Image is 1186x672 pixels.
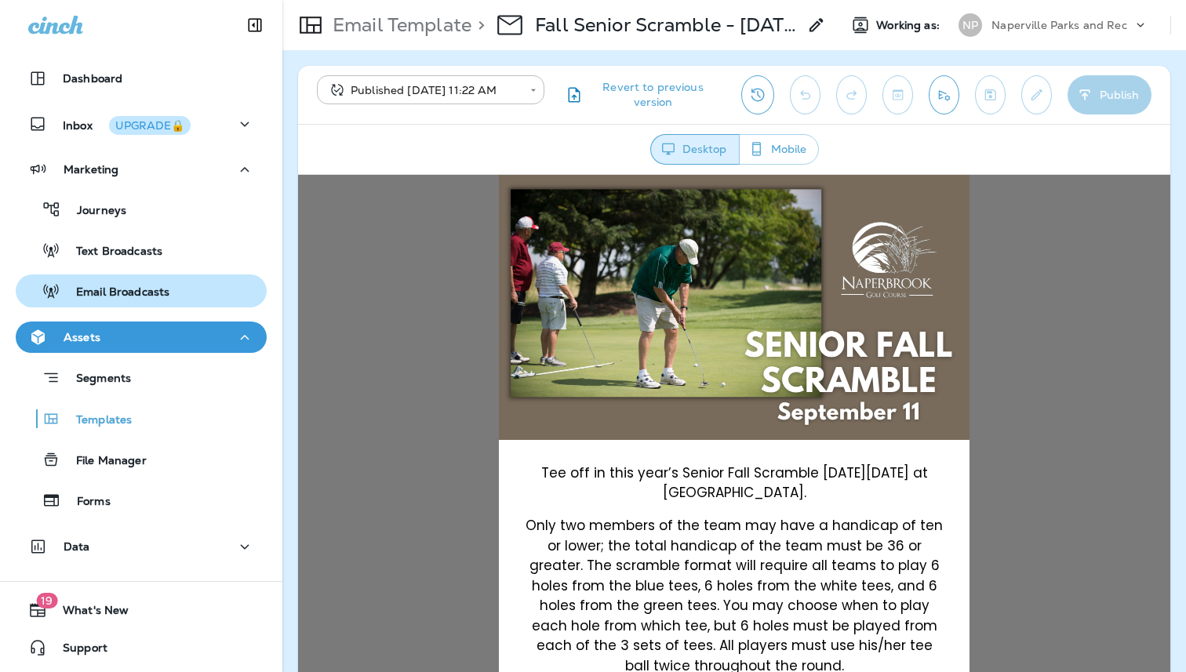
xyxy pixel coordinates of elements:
[60,285,169,300] p: Email Broadcasts
[16,402,267,435] button: Templates
[471,13,485,37] p: >
[61,204,126,219] p: Journeys
[16,361,267,394] button: Segments
[16,63,267,94] button: Dashboard
[991,19,1126,31] p: Naperville Parks and Rec
[876,19,943,32] span: Working as:
[326,13,471,37] p: Email Template
[16,321,267,353] button: Assets
[60,372,131,387] p: Segments
[47,641,107,660] span: Support
[741,75,774,114] button: View Changelog
[61,495,111,510] p: Forms
[60,454,147,469] p: File Manager
[328,82,519,98] div: Published [DATE] 11:22 AM
[109,116,191,135] button: UPGRADE🔒
[47,604,129,623] span: What's New
[115,120,184,131] div: UPGRADE🔒
[535,13,798,37] p: Fall Senior Scramble - [DATE]
[64,331,100,343] p: Assets
[16,108,267,140] button: InboxUPGRADE🔒
[16,594,267,626] button: 19What's New
[16,443,267,476] button: File Manager
[227,341,645,500] span: Only two members of the team may have a handicap of ten or lower; the total handicap of the team ...
[233,9,277,41] button: Collapse Sidebar
[650,134,740,165] button: Desktop
[16,531,267,562] button: Data
[63,72,122,85] p: Dashboard
[584,80,722,110] span: Revert to previous version
[243,289,630,328] span: Tee off in this year’s Senior Fall Scramble [DATE][DATE] at [GEOGRAPHIC_DATA].
[16,234,267,267] button: Text Broadcasts
[64,163,118,176] p: Marketing
[60,413,132,428] p: Templates
[36,593,57,608] span: 19
[16,193,267,226] button: Journeys
[929,75,959,114] button: Send test email
[739,134,819,165] button: Mobile
[64,540,90,553] p: Data
[557,75,729,114] button: Revert to previous version
[63,116,191,133] p: Inbox
[16,484,267,517] button: Forms
[535,13,798,37] div: Fall Senior Scramble - 9/11/2025
[16,154,267,185] button: Marketing
[16,274,267,307] button: Email Broadcasts
[959,13,982,37] div: NP
[16,632,267,663] button: Support
[60,245,162,260] p: Text Broadcasts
